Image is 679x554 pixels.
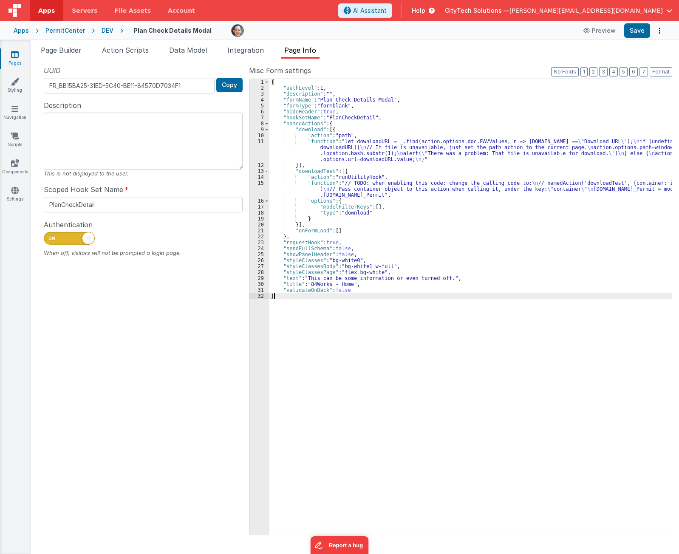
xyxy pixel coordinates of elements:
span: Integration [227,46,264,54]
div: 12 [249,162,269,168]
div: 22 [249,234,269,240]
div: 5 [249,103,269,109]
span: Scoped Hook Set Name [44,184,123,195]
div: 24 [249,246,269,252]
button: Save [624,23,650,38]
div: PermitCenter [45,26,85,35]
iframe: Marker.io feedback button [311,536,369,554]
span: Data Model [169,46,207,54]
span: AI Assistant [353,6,387,15]
div: 30 [249,281,269,287]
div: 29 [249,275,269,281]
span: [PERSON_NAME][EMAIL_ADDRESS][DOMAIN_NAME] [509,6,663,15]
span: Page Info [284,46,316,54]
div: DEV [102,26,113,35]
div: 19 [249,216,269,222]
span: Apps [38,6,55,15]
button: Preview [578,24,621,37]
div: 3 [249,91,269,97]
button: Format [650,67,672,76]
div: 23 [249,240,269,246]
div: 27 [249,263,269,269]
button: CityTech Solutions — [PERSON_NAME][EMAIL_ADDRESS][DOMAIN_NAME] [445,6,672,15]
div: 31 [249,287,269,293]
img: e92780d1901cbe7d843708aaaf5fdb33 [232,25,243,37]
div: This is not displayed to the user. [44,170,243,178]
button: 5 [620,67,628,76]
div: 17 [249,204,269,210]
div: 7 [249,115,269,121]
div: 4 [249,97,269,103]
button: AI Assistant [338,3,392,18]
div: 13 [249,168,269,174]
button: 6 [629,67,638,76]
div: 25 [249,252,269,257]
span: Page Builder [41,46,82,54]
span: Authentication [44,220,93,230]
button: 3 [599,67,608,76]
span: Action Scripts [102,46,149,54]
span: Misc Form settings [249,65,311,76]
span: UUID [44,65,61,76]
span: Description [44,100,81,110]
button: 4 [609,67,618,76]
div: 6 [249,109,269,115]
button: 2 [589,67,597,76]
div: 2 [249,85,269,91]
h4: Plan Check Details Modal [133,27,212,34]
div: 15 [249,180,269,198]
button: Copy [216,78,243,92]
div: 21 [249,228,269,234]
span: Help [412,6,425,15]
button: No Folds [551,67,579,76]
div: Apps [14,26,29,35]
div: 16 [249,198,269,204]
button: Options [654,25,665,37]
span: Servers [72,6,97,15]
div: 18 [249,210,269,216]
div: When off, visitors will not be prompted a login page. [44,249,243,257]
div: 8 [249,121,269,127]
span: File Assets [115,6,151,15]
div: 11 [249,138,269,162]
div: 20 [249,222,269,228]
div: 9 [249,127,269,133]
div: 1 [249,79,269,85]
div: 26 [249,257,269,263]
button: 7 [639,67,648,76]
div: 28 [249,269,269,275]
span: CityTech Solutions — [445,6,509,15]
div: 32 [249,293,269,299]
button: 1 [580,67,588,76]
div: 14 [249,174,269,180]
div: 10 [249,133,269,138]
